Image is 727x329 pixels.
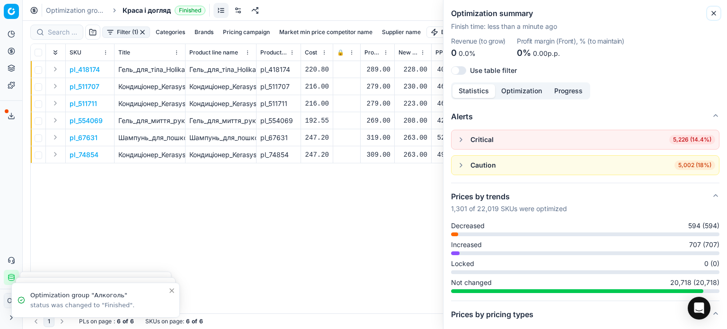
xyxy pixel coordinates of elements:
div: pl_554069 [260,116,297,125]
button: Prices by trends1,301 of 22,019 SKUs were optimized [451,183,719,221]
span: Product line ID [260,49,287,56]
button: Expand [50,115,61,126]
span: 0 (0) [704,259,719,268]
div: Caution [470,160,496,170]
button: Optimization [495,84,548,98]
span: Краса і доглядFinished [123,6,205,15]
div: 420.00 [435,116,461,125]
div: Open Intercom Messenger [688,297,710,320]
div: 216.00 [305,99,329,108]
div: 230.00 [399,82,427,91]
nav: pagination [30,316,68,327]
button: Categories [152,27,189,38]
div: 263.00 [399,133,427,142]
button: pl_74854 [70,150,98,160]
span: ОГ [4,293,18,308]
button: Go to previous page [30,316,42,327]
span: 0.0% [459,49,476,57]
strong: 6 [130,318,134,325]
button: Brands [191,27,217,38]
span: РРЦ [435,49,447,56]
div: Гель_для_миття_рук_Shower_mate_Bubble_Handwash_Молочна_бульбашка_300_мл [189,116,252,125]
span: 🔒 [337,49,344,56]
span: Not changed [451,278,492,287]
div: 220.80 [305,65,329,74]
div: 228.00 [399,65,427,74]
button: Supplier name [378,27,425,38]
div: pl_74854 [260,150,297,160]
button: Pricing campaign [219,27,274,38]
span: 594 (594) [688,221,719,231]
p: Кондиціонер_Kerasys_Revitalizing_Conditioner_Оздоровчий_600_мл [118,82,181,91]
div: 223.00 [399,99,427,108]
p: pl_418174 [70,65,100,74]
div: 216.00 [305,82,329,91]
div: 495.00 [435,150,461,160]
button: Alerts [451,103,719,130]
div: 269.00 [364,116,390,125]
div: 279.00 [364,99,390,108]
button: Expand [50,98,61,109]
button: Progress [548,84,589,98]
div: status was changed to "Finished". [30,301,168,310]
span: Product line name [189,49,238,56]
strong: of [123,318,128,325]
strong: 6 [186,318,190,325]
button: Expand [50,132,61,143]
span: 5,002 (18%) [674,160,715,170]
span: Locked [451,259,474,268]
span: New promo price [399,49,418,56]
button: pl_67631 [70,133,98,142]
div: 520.00 [435,133,461,142]
label: Use table filter [470,67,517,74]
div: 309.00 [364,150,390,160]
button: pl_511707 [70,82,99,91]
strong: of [192,318,197,325]
p: Finish time : less than a minute ago [451,22,719,31]
div: pl_418174 [260,65,297,74]
h5: Prices by trends [451,191,567,202]
p: pl_511711 [70,99,97,108]
p: Кондиціонер_Kerasys_Lovely_&_Romantic_Perfumed_для_пошкодженого_волосся_600_мл [118,150,181,160]
div: Кондиціонер_Kerasys_Revitalizing_Conditioner_Оздоровчий_600_мл [189,82,252,91]
button: Expand [50,149,61,160]
strong: 6 [117,318,121,325]
nav: breadcrumb [46,6,205,15]
button: Statistics [452,84,495,98]
div: Кондиціонер_Kerasys_Hair_Clinic_Repairing_Rinse_Відновлювальний_600_мл [189,99,252,108]
span: Title [118,49,130,56]
div: 469.00 [435,99,461,108]
h2: Optimization summary [451,8,719,19]
p: Гель_для_тіла_Holika_Holika_Aloe_99%_soothing_gel_універсальний_250_мл [118,65,181,74]
button: Go to next page [56,316,68,327]
span: PLs on page [79,318,112,325]
span: Cost [305,49,317,56]
div: : [79,318,134,325]
div: Кондиціонер_Kerasys_Lovely_&_Romantic_Perfumed_для_пошкодженого_волосся_600_мл [189,150,252,160]
dt: Profit margin (Front), % (to maintain) [517,38,624,44]
div: 247.20 [305,133,329,142]
div: 405.00 [435,65,461,74]
span: SKUs on page : [145,318,184,325]
div: Гель_для_тіла_Holika_Holika_Aloe_99%_soothing_gel_універсальний_250_мл [189,65,252,74]
button: Bulk update [426,27,477,38]
div: 289.00 [364,65,390,74]
button: 1 [44,316,54,327]
span: SKU [70,49,81,56]
span: 20,718 (20,718) [670,278,719,287]
span: 5,226 (14.4%) [669,135,715,144]
button: ОГ [4,293,19,308]
p: 1,301 of 22,019 SKUs were optimized [451,204,567,213]
div: pl_511707 [260,82,297,91]
button: Filter (1) [102,27,150,38]
div: Prices by trends1,301 of 22,019 SKUs were optimized [451,221,719,301]
div: 279.00 [364,82,390,91]
div: Alerts [451,130,719,183]
span: 0.00p.p. [533,49,560,57]
button: Market min price competitor name [275,27,376,38]
span: Finished [175,6,205,15]
div: 319.00 [364,133,390,142]
button: Expand [50,80,61,92]
div: Critical [470,135,494,144]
